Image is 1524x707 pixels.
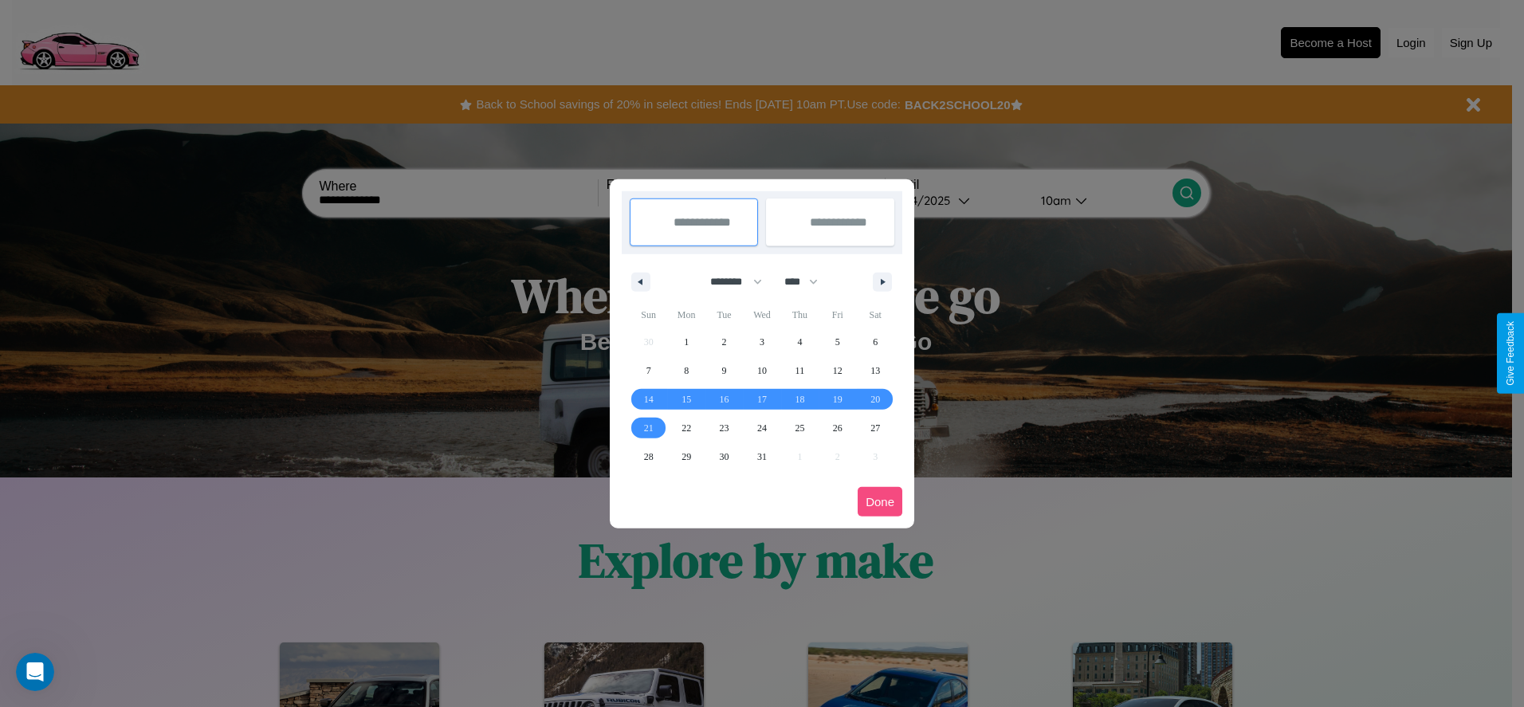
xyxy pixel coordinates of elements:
span: 14 [644,385,654,414]
button: 10 [743,356,780,385]
span: 29 [681,442,691,471]
button: 31 [743,442,780,471]
button: 13 [857,356,894,385]
button: 24 [743,414,780,442]
button: 20 [857,385,894,414]
span: 21 [644,414,654,442]
button: 16 [705,385,743,414]
button: 8 [667,356,705,385]
span: 7 [646,356,651,385]
span: 19 [833,385,843,414]
button: 2 [705,328,743,356]
button: 29 [667,442,705,471]
span: 25 [795,414,804,442]
button: 17 [743,385,780,414]
button: 4 [781,328,819,356]
span: 28 [644,442,654,471]
span: 26 [833,414,843,442]
span: 2 [722,328,727,356]
span: 13 [870,356,880,385]
span: 22 [681,414,691,442]
span: 3 [760,328,764,356]
button: 25 [781,414,819,442]
span: Fri [819,302,856,328]
button: 6 [857,328,894,356]
button: 3 [743,328,780,356]
span: Sun [630,302,667,328]
span: 23 [720,414,729,442]
button: Done [858,487,902,517]
span: 31 [757,442,767,471]
button: 11 [781,356,819,385]
button: 15 [667,385,705,414]
span: Tue [705,302,743,328]
span: 20 [870,385,880,414]
button: 5 [819,328,856,356]
span: Sat [857,302,894,328]
button: 26 [819,414,856,442]
span: 16 [720,385,729,414]
span: 5 [835,328,840,356]
span: 24 [757,414,767,442]
div: Give Feedback [1505,321,1516,386]
span: 6 [873,328,878,356]
button: 18 [781,385,819,414]
button: 12 [819,356,856,385]
span: Thu [781,302,819,328]
span: 27 [870,414,880,442]
button: 14 [630,385,667,414]
span: 11 [795,356,805,385]
button: 27 [857,414,894,442]
span: 1 [684,328,689,356]
button: 23 [705,414,743,442]
button: 21 [630,414,667,442]
span: Wed [743,302,780,328]
button: 9 [705,356,743,385]
button: 1 [667,328,705,356]
span: 8 [684,356,689,385]
button: 22 [667,414,705,442]
button: 7 [630,356,667,385]
button: 30 [705,442,743,471]
button: 28 [630,442,667,471]
span: 9 [722,356,727,385]
span: 4 [797,328,802,356]
span: 17 [757,385,767,414]
span: Mon [667,302,705,328]
button: 19 [819,385,856,414]
span: 10 [757,356,767,385]
span: 12 [833,356,843,385]
span: 18 [795,385,804,414]
iframe: Intercom live chat [16,653,54,691]
span: 15 [681,385,691,414]
span: 30 [720,442,729,471]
